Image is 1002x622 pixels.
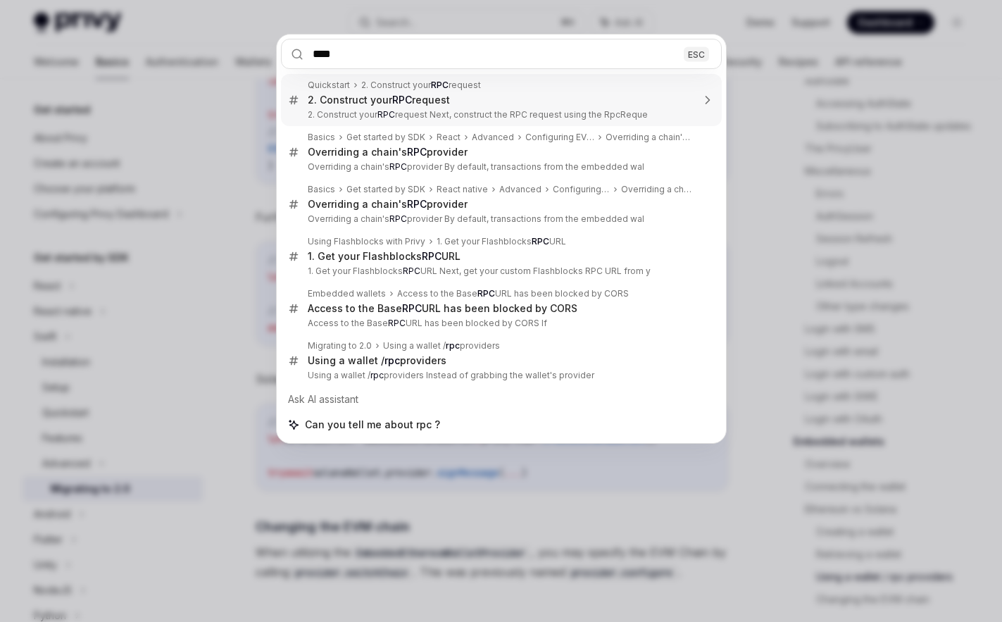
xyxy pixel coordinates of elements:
p: Using a wallet / providers Instead of grabbing the wallet's provider [308,370,692,381]
div: Embedded wallets [308,288,386,299]
b: RPC [402,302,422,314]
div: Overriding a chain's provider [606,132,691,143]
div: 1. Get your Flashblocks URL [308,250,461,263]
b: RPC [388,318,406,328]
div: 1. Get your Flashblocks URL [437,236,566,247]
b: RPC [403,266,420,276]
div: Quickstart [308,80,350,91]
div: Access to the Base URL has been blocked by CORS [308,302,577,315]
p: Overriding a chain's provider By default, transactions from the embedded wal [308,161,692,173]
p: Access to the Base URL has been blocked by CORS If [308,318,692,329]
b: RPC [431,80,449,90]
div: Overriding a chain's provider [308,146,468,158]
b: RPC [377,109,395,120]
div: Access to the Base URL has been blocked by CORS [397,288,629,299]
div: Advanced [472,132,514,143]
div: Configuring EVM networks [525,132,595,143]
div: ESC [684,46,709,61]
div: Basics [308,184,335,195]
div: Using Flashblocks with Privy [308,236,425,247]
div: React native [437,184,488,195]
div: Ask AI assistant [281,387,722,412]
div: Basics [308,132,335,143]
div: Configuring EVM networks [553,184,610,195]
p: 1. Get your Flashblocks URL Next, get your custom Flashblocks RPC URL from y [308,266,692,277]
div: Get started by SDK [346,132,425,143]
b: RPC [532,236,549,247]
b: RPC [407,198,427,210]
b: rpc [384,354,400,366]
div: Overriding a chain's provider [308,198,468,211]
div: 2. Construct your request [361,80,481,91]
div: React [437,132,461,143]
div: Using a wallet / providers [308,354,446,367]
b: RPC [389,161,407,172]
div: 2. Construct your request [308,94,450,106]
div: Overriding a chain's provider [621,184,692,195]
b: RPC [389,213,407,224]
div: Get started by SDK [346,184,425,195]
b: rpc [370,370,384,380]
b: RPC [392,94,412,106]
b: rpc [446,340,460,351]
b: RPC [422,250,441,262]
b: RPC [407,146,427,158]
p: Overriding a chain's provider By default, transactions from the embedded wal [308,213,692,225]
span: Can you tell me about rpc ? [305,418,440,432]
div: Advanced [499,184,541,195]
b: RPC [477,288,495,299]
div: Migrating to 2.0 [308,340,372,352]
div: Using a wallet / providers [383,340,500,352]
p: 2. Construct your request Next, construct the RPC request using the RpcReque [308,109,692,120]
